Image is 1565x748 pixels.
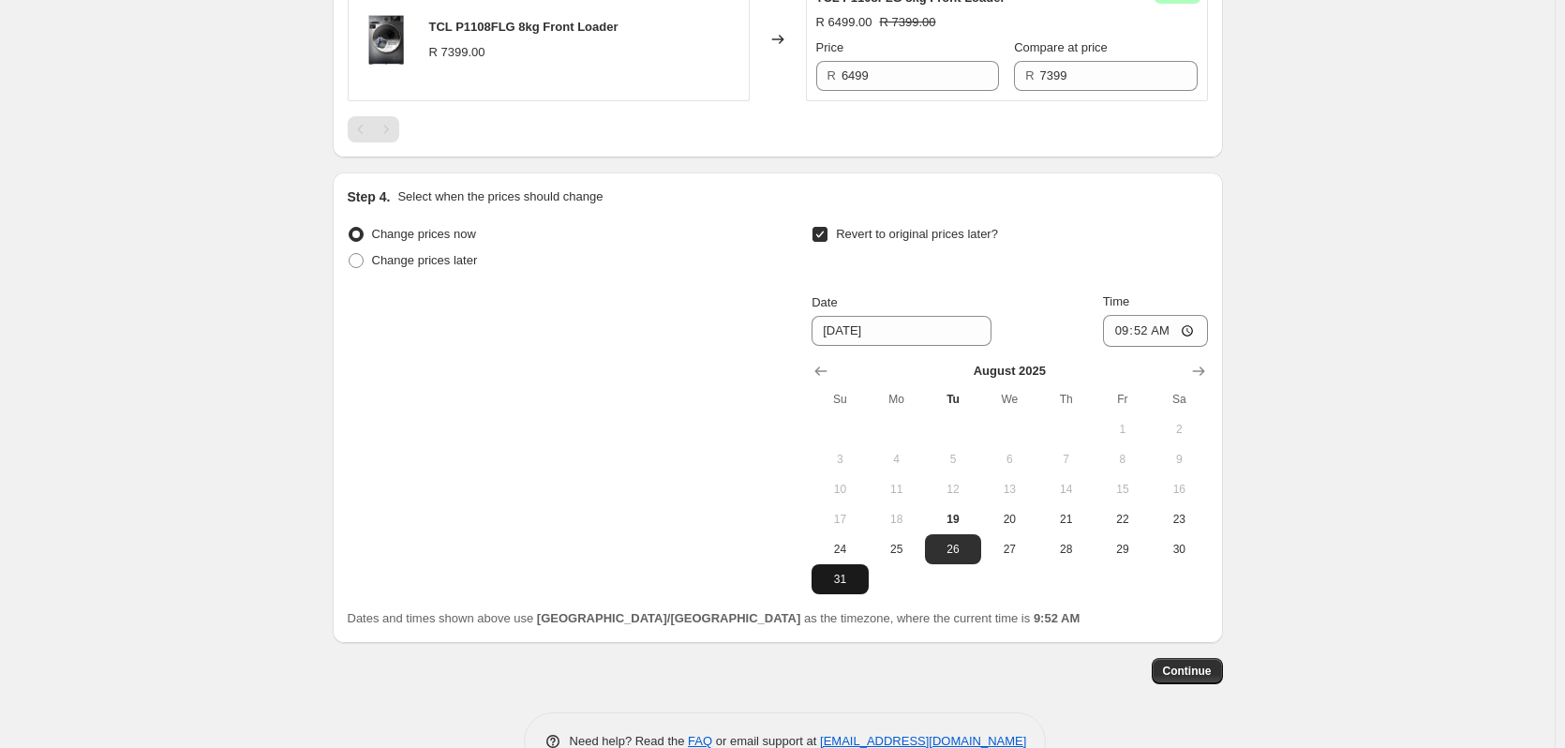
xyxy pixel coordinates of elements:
[876,392,917,407] span: Mo
[819,512,860,527] span: 17
[925,384,981,414] th: Tuesday
[812,444,868,474] button: Sunday August 3 2025
[1102,452,1143,467] span: 8
[816,13,872,32] div: R 6499.00
[1045,512,1086,527] span: 21
[1151,384,1207,414] th: Saturday
[358,11,414,67] img: TCLP1108_80x.jpg
[819,452,860,467] span: 3
[819,542,860,557] span: 24
[1045,392,1086,407] span: Th
[1151,414,1207,444] button: Saturday August 2 2025
[812,504,868,534] button: Sunday August 17 2025
[1037,504,1094,534] button: Thursday August 21 2025
[932,452,974,467] span: 5
[812,384,868,414] th: Sunday
[1037,474,1094,504] button: Thursday August 14 2025
[348,611,1081,625] span: Dates and times shown above use as the timezone, where the current time is
[981,474,1037,504] button: Wednesday August 13 2025
[1151,504,1207,534] button: Saturday August 23 2025
[1045,452,1086,467] span: 7
[812,316,991,346] input: 8/19/2025
[1037,384,1094,414] th: Thursday
[1045,542,1086,557] span: 28
[816,40,844,54] span: Price
[827,68,836,82] span: R
[429,43,485,62] div: R 7399.00
[1102,512,1143,527] span: 22
[869,474,925,504] button: Monday August 11 2025
[1185,358,1212,384] button: Show next month, September 2025
[1152,658,1223,684] button: Continue
[932,542,974,557] span: 26
[820,734,1026,748] a: [EMAIL_ADDRESS][DOMAIN_NAME]
[932,512,974,527] span: 19
[981,384,1037,414] th: Wednesday
[1095,474,1151,504] button: Friday August 15 2025
[1095,504,1151,534] button: Friday August 22 2025
[808,358,834,384] button: Show previous month, July 2025
[981,444,1037,474] button: Wednesday August 6 2025
[1103,294,1129,308] span: Time
[537,611,800,625] b: [GEOGRAPHIC_DATA]/[GEOGRAPHIC_DATA]
[1102,482,1143,497] span: 15
[836,227,998,241] span: Revert to original prices later?
[1045,482,1086,497] span: 14
[1034,611,1080,625] b: 9:52 AM
[925,534,981,564] button: Tuesday August 26 2025
[1102,542,1143,557] span: 29
[1158,542,1200,557] span: 30
[869,384,925,414] th: Monday
[876,542,917,557] span: 25
[869,504,925,534] button: Monday August 18 2025
[812,534,868,564] button: Sunday August 24 2025
[1158,482,1200,497] span: 16
[876,512,917,527] span: 18
[869,444,925,474] button: Monday August 4 2025
[1102,392,1143,407] span: Fr
[981,534,1037,564] button: Wednesday August 27 2025
[1095,414,1151,444] button: Friday August 1 2025
[348,187,391,206] h2: Step 4.
[981,504,1037,534] button: Wednesday August 20 2025
[869,534,925,564] button: Monday August 25 2025
[1095,534,1151,564] button: Friday August 29 2025
[1158,452,1200,467] span: 9
[812,564,868,594] button: Sunday August 31 2025
[429,20,619,34] span: TCL P1108FLG 8kg Front Loader
[1037,444,1094,474] button: Thursday August 7 2025
[1103,315,1208,347] input: 12:00
[1151,534,1207,564] button: Saturday August 30 2025
[570,734,689,748] span: Need help? Read the
[989,482,1030,497] span: 13
[1095,384,1151,414] th: Friday
[372,253,478,267] span: Change prices later
[1151,474,1207,504] button: Saturday August 16 2025
[1102,422,1143,437] span: 1
[1025,68,1034,82] span: R
[1163,664,1212,679] span: Continue
[925,444,981,474] button: Tuesday August 5 2025
[989,512,1030,527] span: 20
[812,295,837,309] span: Date
[372,227,476,241] span: Change prices now
[925,474,981,504] button: Tuesday August 12 2025
[989,392,1030,407] span: We
[812,474,868,504] button: Sunday August 10 2025
[932,392,974,407] span: Tu
[1037,534,1094,564] button: Thursday August 28 2025
[1158,392,1200,407] span: Sa
[880,13,936,32] strike: R 7399.00
[819,482,860,497] span: 10
[925,504,981,534] button: Today Tuesday August 19 2025
[876,452,917,467] span: 4
[1095,444,1151,474] button: Friday August 8 2025
[876,482,917,497] span: 11
[712,734,820,748] span: or email support at
[1158,512,1200,527] span: 23
[348,116,399,142] nav: Pagination
[819,572,860,587] span: 31
[989,542,1030,557] span: 27
[819,392,860,407] span: Su
[1151,444,1207,474] button: Saturday August 9 2025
